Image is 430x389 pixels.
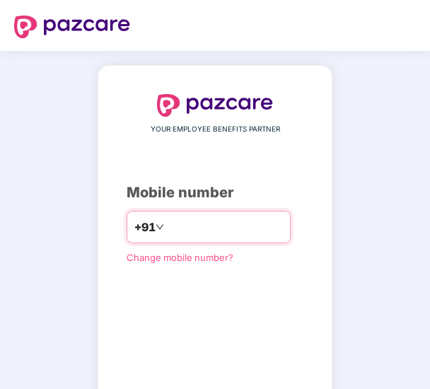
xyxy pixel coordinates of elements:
a: Change mobile number? [127,252,233,263]
span: down [156,223,164,231]
div: Mobile number [127,182,303,204]
span: YOUR EMPLOYEE BENEFITS PARTNER [151,124,280,135]
span: +91 [134,219,156,236]
img: logo [14,16,130,38]
img: logo [157,94,273,117]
